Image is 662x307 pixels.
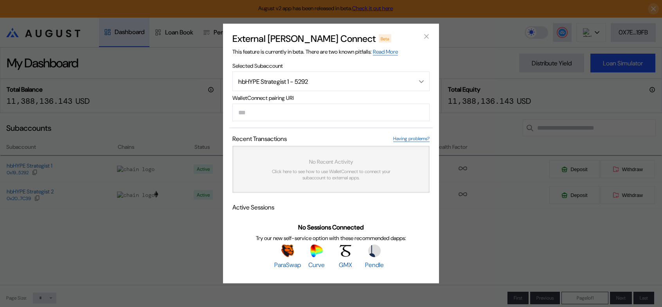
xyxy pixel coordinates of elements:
img: GMX [339,244,352,257]
div: hbHYPE Strategist 1 - 5292 [238,77,403,85]
span: Curve [308,260,325,269]
a: Having problems? [393,135,430,142]
a: Read More [373,48,398,56]
a: GMXGMX [332,244,359,269]
a: CurveCurve [303,244,330,269]
button: close modal [420,30,433,43]
span: Selected Subaccount [232,62,430,69]
span: This feature is currently in beta. There are two known pitfalls: [232,48,398,56]
h2: External [PERSON_NAME] Connect [232,33,376,45]
span: Active Sessions [232,203,274,211]
img: Curve [310,244,323,257]
a: ParaSwapParaSwap [274,244,301,269]
a: PendlePendle [361,244,388,269]
span: WalletConnect pairing URI [232,94,430,101]
button: Open menu [232,72,430,91]
span: GMX [339,260,352,269]
span: Recent Transactions [232,135,287,143]
div: Beta [379,34,391,42]
span: Pendle [365,260,384,269]
img: Pendle [368,244,381,257]
span: No Recent Activity [309,158,353,165]
a: No Recent ActivityClick here to see how to use WalletConnect to connect your subaccount to extern... [232,146,430,193]
span: Click here to see how to use WalletConnect to connect your subaccount to external apps. [264,168,398,181]
span: No Sessions Connected [298,223,364,231]
img: ParaSwap [281,244,294,257]
span: Try our new self-service option with these recommended dapps: [256,234,406,241]
span: ParaSwap [274,260,301,269]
